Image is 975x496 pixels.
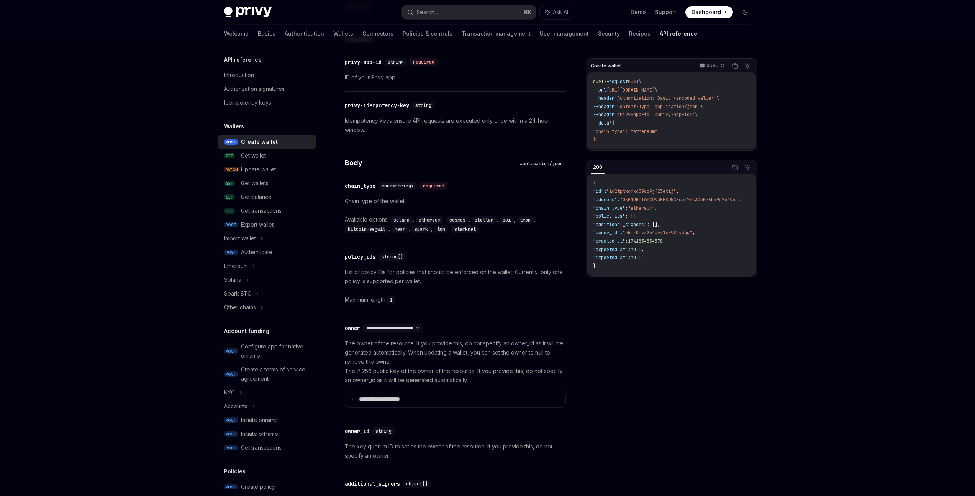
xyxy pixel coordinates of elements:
[392,224,411,233] div: ,
[655,8,676,16] a: Support
[345,197,566,206] p: Chain type of the wallet
[224,371,238,377] span: POST
[625,213,639,219] span: : [],
[739,6,751,18] button: Toggle dark mode
[614,103,700,110] span: 'Content-Type: application/json'
[241,151,266,160] div: Get wallet
[655,87,657,93] span: \
[362,25,393,43] a: Connectors
[345,224,392,233] div: ,
[241,342,311,360] div: Configure app for native onramp
[224,261,248,271] div: Ethereum
[685,6,733,18] a: Dashboard
[224,402,247,411] div: Accounts
[593,112,614,118] span: --header
[676,188,679,194] span: ,
[593,95,614,101] span: --header
[416,215,446,224] div: ,
[224,71,254,80] div: Introduction
[416,216,443,224] code: ethereum
[224,327,269,336] h5: Account funding
[614,112,695,118] span: 'privy-app-id: <privy-app-id>'
[218,245,316,259] a: POSTAuthenticate
[660,25,697,43] a: API reference
[345,158,517,168] h4: Body
[387,296,395,304] code: 1
[218,163,316,176] a: PATCHUpdate wallet
[472,215,500,224] div: ,
[258,25,275,43] a: Basics
[345,116,566,135] p: Idempotency keys ensure API requests are executed only once within a 24-hour window.
[593,238,625,244] span: "created_at"
[224,250,238,255] span: POST
[345,253,375,261] div: policy_ids
[241,443,282,452] div: Get transactions
[224,98,271,107] div: Idempotency keys
[345,73,566,82] p: ID of your Privy app.
[416,8,438,17] div: Search...
[647,222,660,228] span: : [],
[692,230,695,236] span: ,
[415,102,431,108] span: string
[663,238,665,244] span: ,
[695,112,698,118] span: \
[593,136,598,143] span: }'
[628,238,663,244] span: 1741834854578
[625,238,628,244] span: :
[411,225,431,233] code: spark
[639,79,641,85] span: \
[241,365,311,383] div: Create a terms of service agreement
[218,68,316,82] a: Introduction
[345,102,409,109] div: privy-idempotency-key
[500,215,517,224] div: ,
[609,120,614,126] span: '{
[446,215,472,224] div: ,
[224,348,238,354] span: POST
[593,263,596,269] span: }
[224,303,256,312] div: Other chains
[218,441,316,455] a: POSTGet transactions
[553,8,568,16] span: Ask AI
[598,25,620,43] a: Security
[593,87,606,93] span: --url
[742,61,752,71] button: Ask AI
[218,135,316,149] a: POSTCreate wallet
[631,8,646,16] a: Demo
[218,218,316,232] a: POSTExport wallet
[345,225,388,233] code: bitcoin-segwit
[345,480,400,488] div: additional_signers
[593,197,617,203] span: "address"
[241,206,282,215] div: Get transactions
[218,204,316,218] a: GETGet transactions
[224,84,285,94] div: Authorization signatures
[345,427,369,435] div: owner_id
[623,230,692,236] span: "rkiz0ivz254drv1xw982v3jq"
[241,137,278,146] div: Create wallet
[224,153,235,159] span: GET
[434,225,448,233] code: ton
[403,25,452,43] a: Policies & controls
[224,181,235,186] span: GET
[593,128,657,135] span: "chain_type": "ethereum"
[434,224,451,233] div: ,
[593,120,609,126] span: --data
[224,445,238,451] span: POST
[628,255,631,261] span: :
[742,163,752,172] button: Ask AI
[224,234,256,243] div: Import wallet
[730,163,740,172] button: Copy the contents from the code block
[716,95,719,101] span: \
[628,246,631,253] span: :
[591,63,621,69] span: Create wallet
[285,25,324,43] a: Authentication
[517,215,537,224] div: ,
[392,225,408,233] code: near
[692,8,721,16] span: Dashboard
[593,79,604,85] span: curl
[218,480,316,494] a: POSTCreate policy
[540,25,589,43] a: User management
[641,246,644,253] span: ,
[345,215,566,233] div: Available options:
[345,295,566,304] div: Maximum length:
[628,79,639,85] span: POST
